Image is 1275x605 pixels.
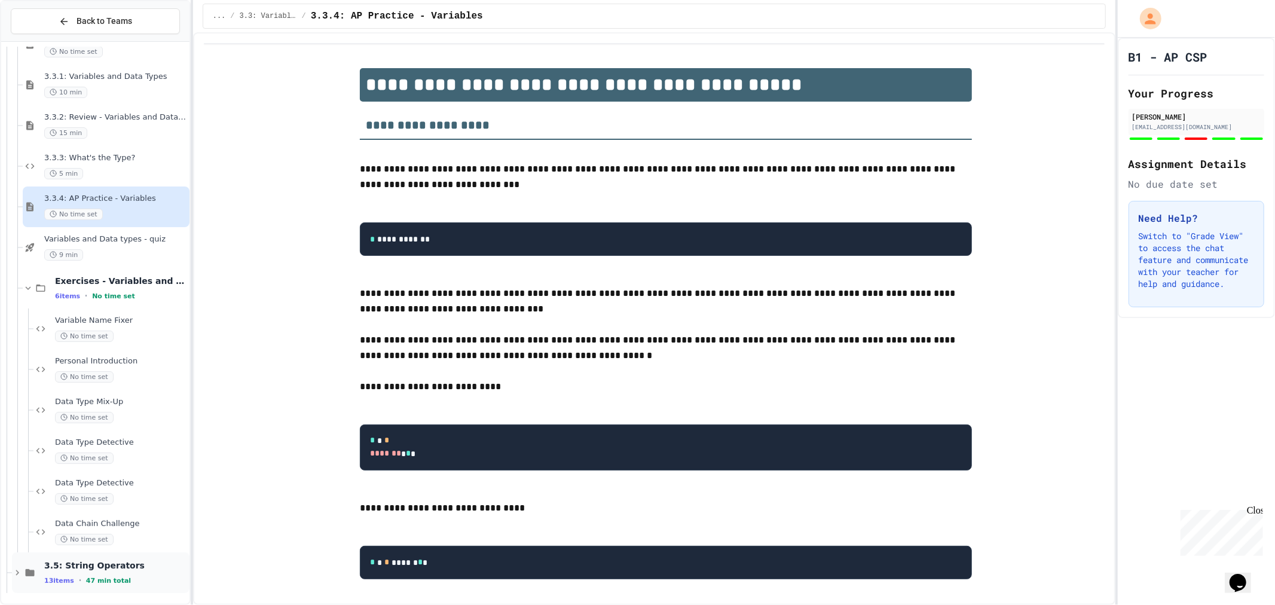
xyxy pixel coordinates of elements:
span: Data Type Detective [55,478,187,488]
span: 9 min [44,249,83,261]
span: No time set [92,292,135,300]
span: / [302,11,306,21]
span: 3.3: Variables and Data Types [240,11,297,21]
span: 3.3.2: Review - Variables and Data Types [44,112,187,123]
span: Variables and Data types - quiz [44,234,187,245]
h3: Need Help? [1139,211,1255,225]
div: [EMAIL_ADDRESS][DOMAIN_NAME] [1132,123,1261,132]
div: No due date set [1129,177,1265,191]
span: Exercises - Variables and Data Types [55,276,187,286]
span: • [79,576,81,585]
h2: Your Progress [1129,85,1265,102]
span: Data Chain Challenge [55,519,187,529]
span: No time set [55,493,114,505]
span: No time set [55,453,114,464]
span: Data Type Mix-Up [55,397,187,407]
span: Variable Name Fixer [55,316,187,326]
span: Personal Introduction [55,356,187,366]
span: No time set [55,412,114,423]
span: No time set [55,534,114,545]
span: No time set [44,46,103,57]
div: Chat with us now!Close [5,5,82,76]
span: No time set [44,209,103,220]
span: ... [213,11,226,21]
span: No time set [55,331,114,342]
p: Switch to "Grade View" to access the chat feature and communicate with your teacher for help and ... [1139,230,1255,290]
span: 10 min [44,87,87,98]
iframe: chat widget [1176,505,1263,556]
div: My Account [1127,5,1164,32]
div: [PERSON_NAME] [1132,111,1261,122]
span: 13 items [44,577,74,585]
span: 3.3.4: AP Practice - Variables [44,194,187,204]
span: 3.3.3: What's the Type? [44,153,187,163]
span: 3.5: String Operators [44,560,187,571]
span: Data Type Detective [55,438,187,448]
h2: Assignment Details [1129,155,1265,172]
button: Back to Teams [11,8,180,34]
span: / [230,11,234,21]
span: 3.3.1: Variables and Data Types [44,72,187,82]
span: Back to Teams [77,15,132,27]
span: • [85,291,87,301]
span: 3.3.4: AP Practice - Variables [311,9,483,23]
span: 6 items [55,292,80,300]
iframe: chat widget [1225,557,1263,593]
span: No time set [55,371,114,383]
h1: B1 - AP CSP [1129,48,1207,65]
span: 47 min total [86,577,131,585]
span: 5 min [44,168,83,179]
span: 15 min [44,127,87,139]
